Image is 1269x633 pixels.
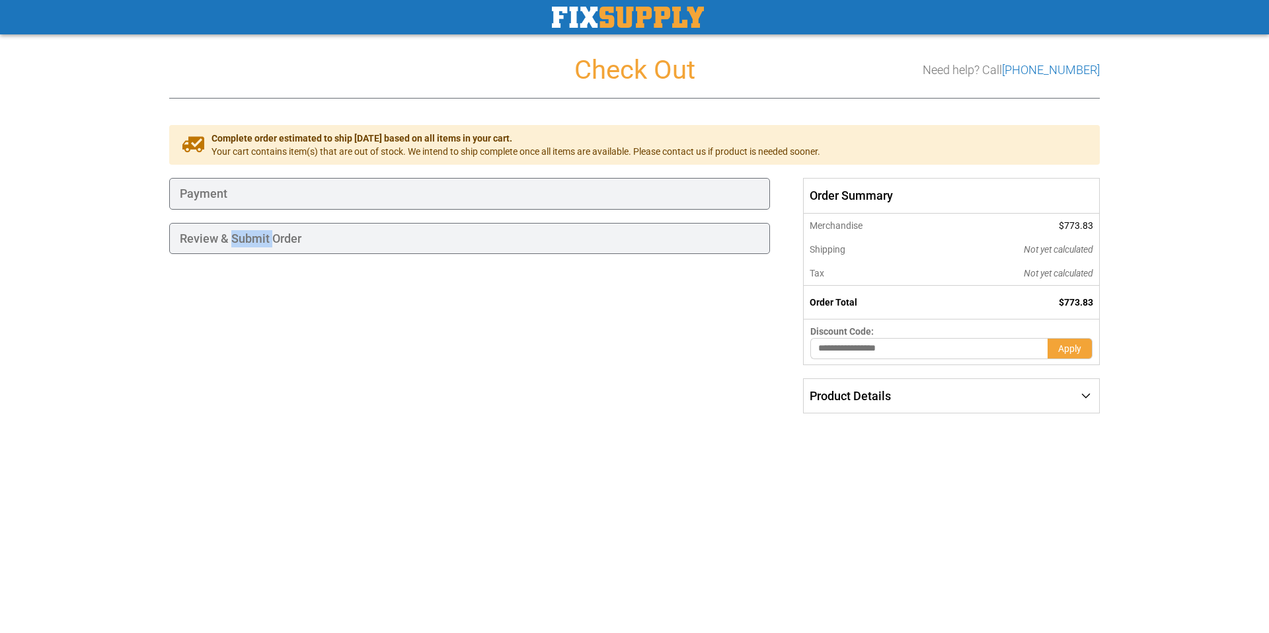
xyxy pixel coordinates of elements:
[169,223,770,255] div: Review & Submit Order
[169,178,770,210] div: Payment
[1024,268,1093,278] span: Not yet calculated
[923,63,1100,77] h3: Need help? Call
[211,145,820,158] span: Your cart contains item(s) that are out of stock. We intend to ship complete once all items are a...
[810,244,845,255] span: Shipping
[211,132,820,145] span: Complete order estimated to ship [DATE] based on all items in your cart.
[1024,244,1093,255] span: Not yet calculated
[1048,338,1093,359] button: Apply
[1058,343,1081,354] span: Apply
[552,7,704,28] img: Fix Industrial Supply
[803,261,935,286] th: Tax
[810,389,891,403] span: Product Details
[810,326,874,337] span: Discount Code:
[552,7,704,28] a: store logo
[810,297,857,308] strong: Order Total
[169,56,1100,85] h1: Check Out
[803,178,1100,214] span: Order Summary
[803,214,935,237] th: Merchandise
[1059,220,1093,231] span: $773.83
[1002,63,1100,77] a: [PHONE_NUMBER]
[1059,297,1093,308] span: $773.83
